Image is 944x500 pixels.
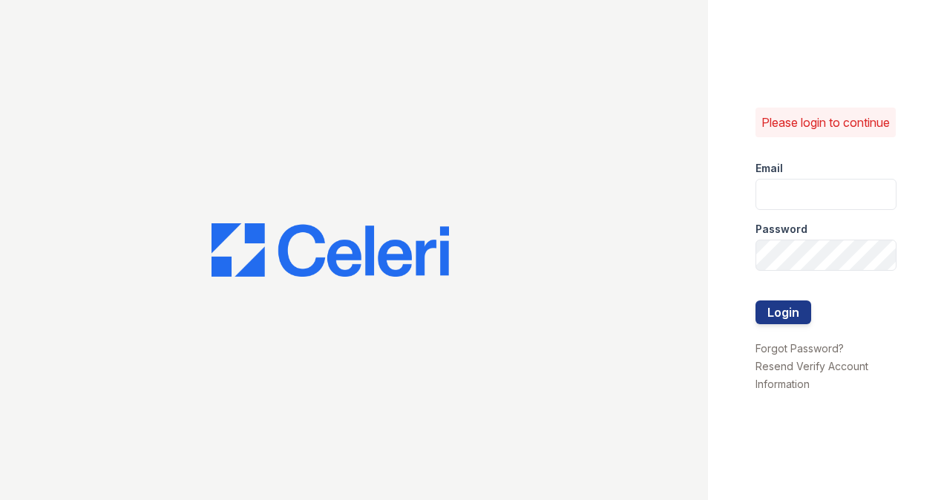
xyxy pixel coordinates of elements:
a: Forgot Password? [755,342,844,355]
a: Resend Verify Account Information [755,360,868,390]
label: Email [755,161,783,176]
label: Password [755,222,807,237]
button: Login [755,300,811,324]
p: Please login to continue [761,114,890,131]
img: CE_Logo_Blue-a8612792a0a2168367f1c8372b55b34899dd931a85d93a1a3d3e32e68fde9ad4.png [212,223,449,277]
